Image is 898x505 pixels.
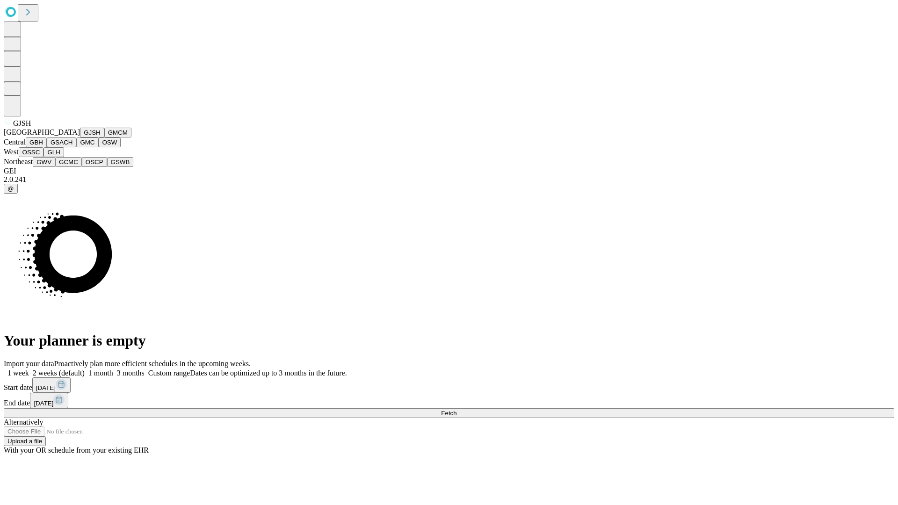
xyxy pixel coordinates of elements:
[148,369,190,377] span: Custom range
[19,147,44,157] button: OSSC
[4,158,33,166] span: Northeast
[4,138,26,146] span: Central
[4,418,43,426] span: Alternatively
[4,446,149,454] span: With your OR schedule from your existing EHR
[4,408,894,418] button: Fetch
[30,393,68,408] button: [DATE]
[4,360,54,368] span: Import your data
[55,157,82,167] button: GCMC
[190,369,347,377] span: Dates can be optimized up to 3 months in the future.
[4,175,894,184] div: 2.0.241
[117,369,145,377] span: 3 months
[4,377,894,393] div: Start date
[32,377,71,393] button: [DATE]
[82,157,107,167] button: OSCP
[54,360,251,368] span: Proactively plan more efficient schedules in the upcoming weeks.
[36,384,56,391] span: [DATE]
[4,393,894,408] div: End date
[26,137,47,147] button: GBH
[47,137,76,147] button: GSACH
[34,400,53,407] span: [DATE]
[4,148,19,156] span: West
[7,185,14,192] span: @
[99,137,121,147] button: OSW
[104,128,131,137] button: GMCM
[7,369,29,377] span: 1 week
[80,128,104,137] button: GJSH
[441,410,456,417] span: Fetch
[4,167,894,175] div: GEI
[4,436,46,446] button: Upload a file
[4,332,894,349] h1: Your planner is empty
[33,369,85,377] span: 2 weeks (default)
[107,157,134,167] button: GSWB
[33,157,55,167] button: GWV
[4,184,18,194] button: @
[88,369,113,377] span: 1 month
[13,119,31,127] span: GJSH
[43,147,64,157] button: GLH
[76,137,98,147] button: GMC
[4,128,80,136] span: [GEOGRAPHIC_DATA]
